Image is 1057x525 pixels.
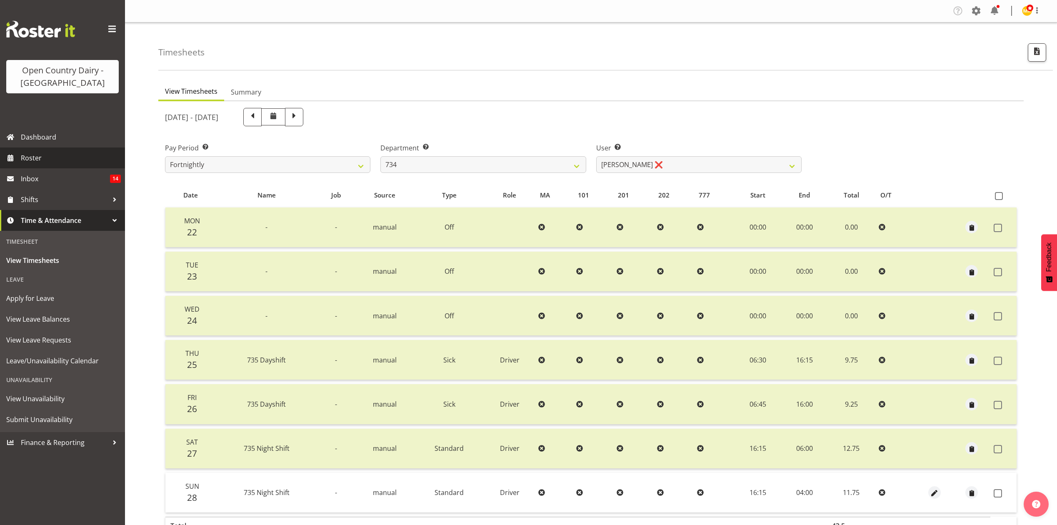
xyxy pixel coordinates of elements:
[415,296,484,336] td: Off
[2,250,123,271] a: View Timesheets
[827,473,875,512] td: 11.75
[442,190,457,200] span: Type
[373,400,397,409] span: manual
[540,190,550,200] span: MA
[335,267,337,276] span: -
[186,260,198,270] span: Tue
[578,190,589,200] span: 101
[827,296,875,336] td: 0.00
[185,482,199,491] span: Sun
[15,64,110,89] div: Open Country Dairy - [GEOGRAPHIC_DATA]
[1041,234,1057,291] button: Feedback - Show survey
[827,429,875,469] td: 12.75
[185,305,200,314] span: Wed
[244,444,290,453] span: 735 Night Shift
[6,334,119,346] span: View Leave Requests
[373,355,397,365] span: manual
[187,447,197,459] span: 27
[827,384,875,424] td: 9.25
[165,86,217,96] span: View Timesheets
[2,350,123,371] a: Leave/Unavailability Calendar
[750,190,765,200] span: Start
[187,403,197,415] span: 26
[331,190,341,200] span: Job
[373,222,397,232] span: manual
[187,270,197,282] span: 23
[1028,43,1046,62] button: Export CSV
[186,437,198,447] span: Sat
[265,222,267,232] span: -
[265,267,267,276] span: -
[734,384,782,424] td: 06:45
[782,473,827,512] td: 04:00
[1045,242,1053,272] span: Feedback
[2,309,123,330] a: View Leave Balances
[2,388,123,409] a: View Unavailability
[2,330,123,350] a: View Leave Requests
[373,311,397,320] span: manual
[1032,500,1040,508] img: help-xxl-2.png
[734,473,782,512] td: 16:15
[2,288,123,309] a: Apply for Leave
[618,190,629,200] span: 201
[782,384,827,424] td: 16:00
[165,143,370,153] label: Pay Period
[265,311,267,320] span: -
[21,131,121,143] span: Dashboard
[415,429,484,469] td: Standard
[165,112,218,122] h5: [DATE] - [DATE]
[699,190,710,200] span: 777
[782,296,827,336] td: 00:00
[6,392,119,405] span: View Unavailability
[6,313,119,325] span: View Leave Balances
[500,355,520,365] span: Driver
[415,340,484,380] td: Sick
[6,292,119,305] span: Apply for Leave
[734,296,782,336] td: 00:00
[6,413,119,426] span: Submit Unavailability
[257,190,276,200] span: Name
[782,252,827,292] td: 00:00
[21,436,108,449] span: Finance & Reporting
[782,340,827,380] td: 16:15
[335,400,337,409] span: -
[500,488,520,497] span: Driver
[503,190,516,200] span: Role
[500,400,520,409] span: Driver
[380,143,586,153] label: Department
[734,207,782,247] td: 00:00
[2,371,123,388] div: Unavailability
[827,207,875,247] td: 0.00
[21,214,108,227] span: Time & Attendance
[373,444,397,453] span: manual
[187,393,197,402] span: Fri
[2,409,123,430] a: Submit Unavailability
[6,21,75,37] img: Rosterit website logo
[2,271,123,288] div: Leave
[247,400,286,409] span: 735 Dayshift
[21,172,110,185] span: Inbox
[827,252,875,292] td: 0.00
[187,359,197,370] span: 25
[734,340,782,380] td: 06:30
[734,252,782,292] td: 00:00
[21,152,121,164] span: Roster
[2,233,123,250] div: Timesheet
[827,340,875,380] td: 9.75
[244,488,290,497] span: 735 Night Shift
[415,473,484,512] td: Standard
[6,254,119,267] span: View Timesheets
[415,207,484,247] td: Off
[187,315,197,326] span: 24
[183,190,198,200] span: Date
[158,47,205,57] h4: Timesheets
[782,429,827,469] td: 06:00
[247,355,286,365] span: 735 Dayshift
[658,190,670,200] span: 202
[335,444,337,453] span: -
[596,143,802,153] label: User
[231,87,261,97] span: Summary
[21,193,108,206] span: Shifts
[110,175,121,183] span: 14
[184,216,200,225] span: Mon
